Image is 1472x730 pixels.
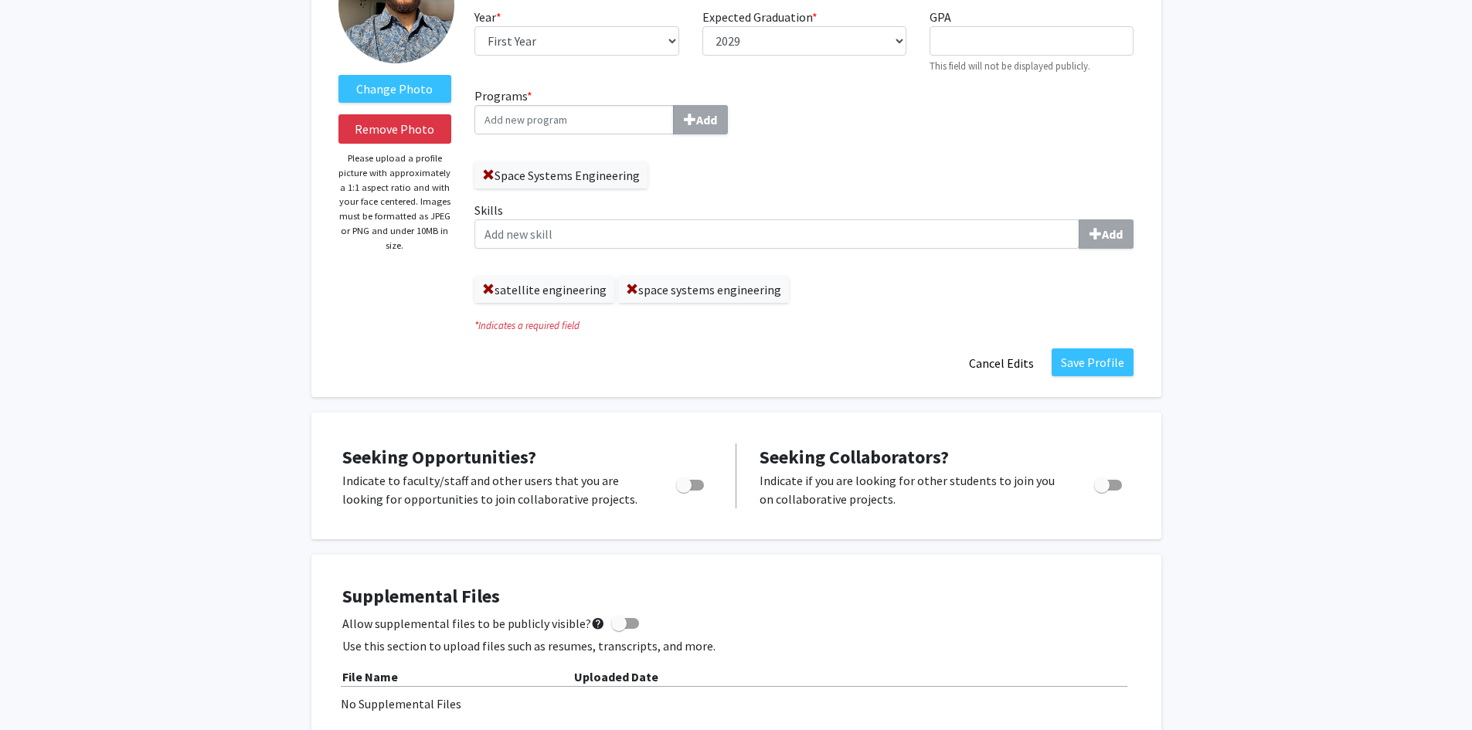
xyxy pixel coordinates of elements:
[12,660,66,718] iframe: Chat
[1102,226,1123,242] b: Add
[338,75,452,103] label: ChangeProfile Picture
[341,694,1132,713] div: No Supplemental Files
[342,637,1130,655] p: Use this section to upload files such as resumes, transcripts, and more.
[930,59,1090,72] small: This field will not be displayed publicly.
[760,471,1065,508] p: Indicate if you are looking for other students to join you on collaborative projects.
[342,445,536,469] span: Seeking Opportunities?
[591,614,605,633] mat-icon: help
[338,114,452,144] button: Remove Photo
[1079,219,1134,249] button: Skills
[760,445,949,469] span: Seeking Collaborators?
[474,87,793,134] label: Programs
[673,105,728,134] button: Programs*
[696,112,717,127] b: Add
[670,471,712,494] div: Toggle
[702,8,818,26] label: Expected Graduation
[574,669,658,684] b: Uploaded Date
[959,348,1044,378] button: Cancel Edits
[474,318,1134,333] i: Indicates a required field
[342,614,605,633] span: Allow supplemental files to be publicly visible?
[474,105,674,134] input: Programs*Add
[474,201,1134,249] label: Skills
[338,151,452,253] p: Please upload a profile picture with approximately a 1:1 aspect ratio and with your face centered...
[1088,471,1130,494] div: Toggle
[474,162,648,188] label: Space Systems Engineering
[474,219,1079,249] input: SkillsAdd
[342,586,1130,608] h4: Supplemental Files
[930,8,951,26] label: GPA
[1052,348,1134,376] button: Save Profile
[474,8,501,26] label: Year
[342,669,398,684] b: File Name
[474,277,614,303] label: satellite engineering
[342,471,647,508] p: Indicate to faculty/staff and other users that you are looking for opportunities to join collabor...
[618,277,789,303] label: space systems engineering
